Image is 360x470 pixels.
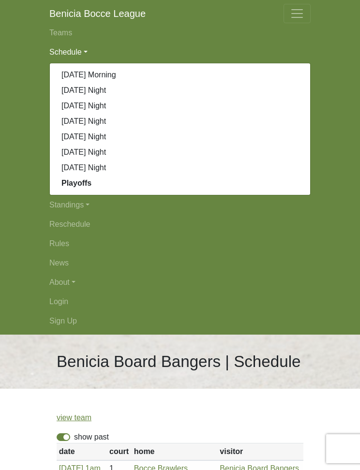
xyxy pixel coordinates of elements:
[57,352,300,371] h1: Benicia Board Bangers | Schedule
[49,311,311,331] a: Sign Up
[50,114,310,129] a: [DATE] Night
[218,443,303,460] th: visitor
[49,63,311,195] div: Schedule
[49,253,311,273] a: News
[132,443,217,460] th: home
[57,413,91,422] a: view team
[50,145,310,160] a: [DATE] Night
[50,67,310,83] a: [DATE] Morning
[49,43,311,62] a: Schedule
[49,234,311,253] a: Rules
[49,195,311,215] a: Standings
[49,273,311,292] a: About
[50,176,310,191] a: Playoffs
[50,98,310,114] a: [DATE] Night
[107,443,132,460] th: court
[74,431,109,443] label: show past
[57,443,107,460] th: date
[61,179,91,187] strong: Playoffs
[50,129,310,145] a: [DATE] Night
[50,83,310,98] a: [DATE] Night
[49,4,146,23] a: Benicia Bocce League
[49,215,311,234] a: Reschedule
[49,23,311,43] a: Teams
[284,4,311,23] button: Toggle navigation
[50,160,310,176] a: [DATE] Night
[49,292,311,311] a: Login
